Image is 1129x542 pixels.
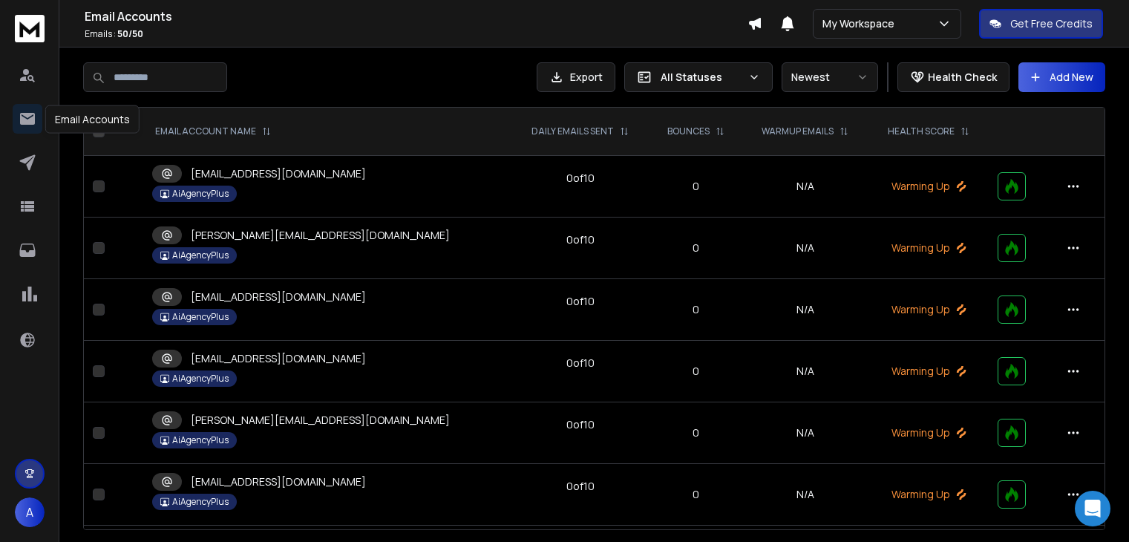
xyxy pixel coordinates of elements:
[782,62,878,92] button: Newest
[897,62,1009,92] button: Health Check
[191,474,366,489] p: [EMAIL_ADDRESS][DOMAIN_NAME]
[742,464,868,526] td: N/A
[566,232,595,247] div: 0 of 10
[172,188,229,200] p: AiAgencyPlus
[877,179,980,194] p: Warming Up
[191,228,450,243] p: [PERSON_NAME][EMAIL_ADDRESS][DOMAIN_NAME]
[537,62,615,92] button: Export
[117,27,143,40] span: 50 / 50
[888,125,955,137] p: HEALTH SCORE
[742,341,868,402] td: N/A
[45,105,140,134] div: Email Accounts
[658,487,733,502] p: 0
[172,311,229,323] p: AiAgencyPlus
[742,402,868,464] td: N/A
[15,497,45,527] button: A
[658,241,733,255] p: 0
[742,218,868,279] td: N/A
[172,373,229,385] p: AiAgencyPlus
[742,156,868,218] td: N/A
[928,70,997,85] p: Health Check
[877,425,980,440] p: Warming Up
[877,487,980,502] p: Warming Up
[15,15,45,42] img: logo
[658,179,733,194] p: 0
[877,364,980,379] p: Warming Up
[762,125,834,137] p: WARMUP EMAILS
[155,125,271,137] div: EMAIL ACCOUNT NAME
[172,434,229,446] p: AiAgencyPlus
[531,125,614,137] p: DAILY EMAILS SENT
[658,425,733,440] p: 0
[877,302,980,317] p: Warming Up
[658,364,733,379] p: 0
[172,249,229,261] p: AiAgencyPlus
[661,70,742,85] p: All Statuses
[566,294,595,309] div: 0 of 10
[566,171,595,186] div: 0 of 10
[191,413,450,428] p: [PERSON_NAME][EMAIL_ADDRESS][DOMAIN_NAME]
[191,290,366,304] p: [EMAIL_ADDRESS][DOMAIN_NAME]
[742,279,868,341] td: N/A
[1010,16,1093,31] p: Get Free Credits
[877,241,980,255] p: Warming Up
[85,28,747,40] p: Emails :
[85,7,747,25] h1: Email Accounts
[566,356,595,370] div: 0 of 10
[172,496,229,508] p: AiAgencyPlus
[566,417,595,432] div: 0 of 10
[191,166,366,181] p: [EMAIL_ADDRESS][DOMAIN_NAME]
[191,351,366,366] p: [EMAIL_ADDRESS][DOMAIN_NAME]
[979,9,1103,39] button: Get Free Credits
[667,125,710,137] p: BOUNCES
[822,16,900,31] p: My Workspace
[1018,62,1105,92] button: Add New
[1075,491,1110,526] div: Open Intercom Messenger
[658,302,733,317] p: 0
[566,479,595,494] div: 0 of 10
